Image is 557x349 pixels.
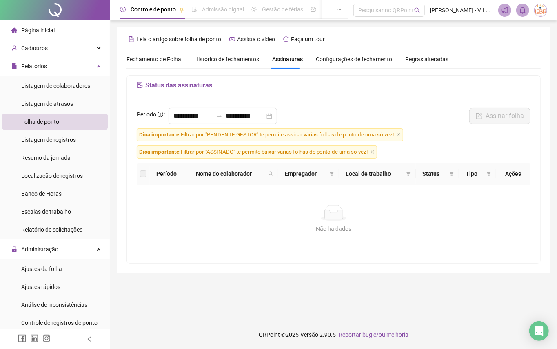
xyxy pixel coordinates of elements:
[422,169,446,178] span: Status
[21,226,82,233] span: Relatório de solicitações
[21,119,59,125] span: Folha de ponto
[339,331,408,338] span: Reportar bug e/ou melhoria
[21,154,71,161] span: Resumo da jornada
[405,56,448,62] span: Regras alteradas
[216,113,222,119] span: to
[21,320,98,326] span: Controle de registros de ponto
[371,150,375,154] span: close
[269,171,273,176] span: search
[430,6,493,15] span: [PERSON_NAME] - VILA CELEBRAR SALVADOR
[311,7,316,12] span: dashboard
[406,171,411,176] span: filter
[196,169,265,178] span: Nome do colaborador
[131,6,176,13] span: Controle de ponto
[449,171,454,176] span: filter
[329,171,334,176] span: filter
[139,149,181,155] span: Dica importante:
[328,168,336,180] span: filter
[21,190,62,197] span: Banco de Horas
[137,145,377,159] span: Filtrar por "ASSINADO" te permite baixar várias folhas de ponto de uma só vez!
[283,36,289,42] span: history
[11,63,17,69] span: file
[251,7,257,12] span: sun
[202,6,244,13] span: Admissão digital
[158,112,163,117] span: info-circle
[21,302,87,308] span: Análise de inconsistências
[485,168,493,180] span: filter
[137,81,530,90] h5: Status das assinaturas
[262,6,303,13] span: Gestão de férias
[194,56,259,63] span: Histórico de fechamentos
[404,168,413,180] span: filter
[110,320,557,349] footer: QRPoint © 2025 - 2.90.5 -
[21,136,76,143] span: Listagem de registros
[285,169,326,178] span: Empregador
[321,6,353,13] span: Painel do DP
[137,128,403,141] span: Filtrar por "PENDENTE GESTOR" te permite assinar várias folhas de ponto de uma só vez!
[267,168,275,180] span: search
[21,246,58,253] span: Administração
[316,56,392,62] span: Configurações de fechamento
[146,224,521,233] div: Não há dados
[21,45,48,51] span: Cadastros
[191,7,197,12] span: file-done
[21,172,83,179] span: Localização de registros
[18,334,26,342] span: facebook
[216,113,222,119] span: swap-right
[414,7,420,13] span: search
[137,111,156,118] span: Período
[21,101,73,107] span: Listagem de atrasos
[21,266,62,272] span: Ajustes da folha
[496,163,530,185] th: Ações
[519,7,526,14] span: bell
[139,132,181,138] span: Dica importante:
[21,208,71,215] span: Escalas de trabalho
[237,36,275,43] span: Assista o vídeo
[30,334,38,342] span: linkedin
[21,27,55,34] span: Página inicial
[346,169,403,178] span: Local de trabalho
[11,27,17,33] span: home
[448,168,456,180] span: filter
[136,36,221,43] span: Leia o artigo sobre folha de ponto
[126,56,181,63] span: Fechamento de Folha
[486,171,491,176] span: filter
[466,169,483,178] span: Tipo
[535,4,547,16] img: 2679
[120,7,126,12] span: clock-circle
[179,7,184,12] span: pushpin
[300,331,318,338] span: Versão
[501,7,508,14] span: notification
[11,246,17,252] span: lock
[469,108,530,124] button: Assinar folha
[336,7,342,12] span: ellipsis
[272,56,303,62] span: Assinaturas
[11,45,17,51] span: user-add
[21,284,60,290] span: Ajustes rápidos
[87,336,92,342] span: left
[229,36,235,42] span: youtube
[291,36,325,43] span: Faça um tour
[42,334,51,342] span: instagram
[137,82,143,88] span: file-sync
[21,63,47,69] span: Relatórios
[397,133,401,137] span: close
[21,83,90,89] span: Listagem de colaboradores
[529,321,549,341] div: Open Intercom Messenger
[150,163,189,185] th: Período
[129,36,134,42] span: file-text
